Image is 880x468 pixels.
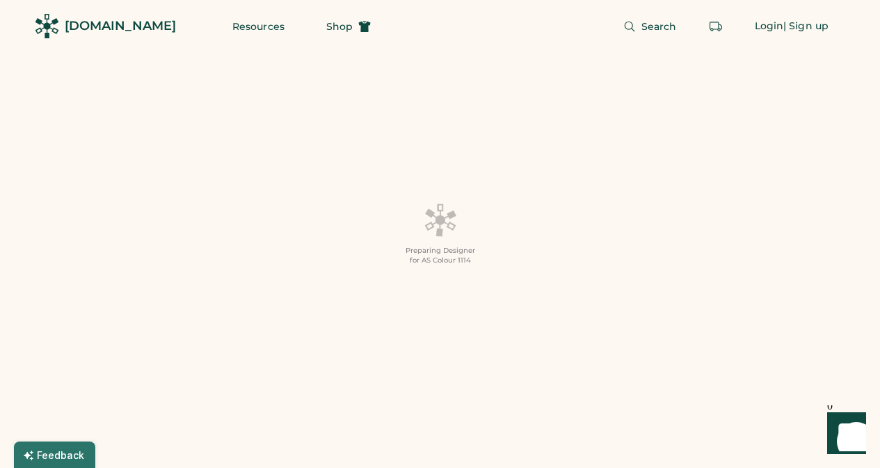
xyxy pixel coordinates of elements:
[783,19,829,33] div: | Sign up
[65,17,176,35] div: [DOMAIN_NAME]
[216,13,301,40] button: Resources
[424,203,457,237] img: Platens-Black-Loader-Spin-rich%20black.webp
[326,22,353,31] span: Shop
[702,13,730,40] button: Retrieve an order
[641,22,677,31] span: Search
[35,14,59,38] img: Rendered Logo - Screens
[814,405,874,465] iframe: Front Chat
[406,246,475,265] div: Preparing Designer for AS Colour 1114
[755,19,784,33] div: Login
[607,13,694,40] button: Search
[310,13,387,40] button: Shop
